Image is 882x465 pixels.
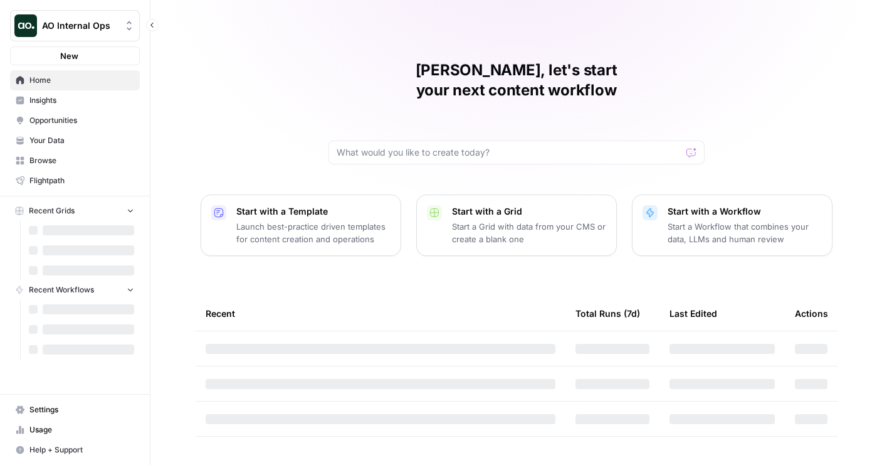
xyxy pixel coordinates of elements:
[10,90,140,110] a: Insights
[10,131,140,151] a: Your Data
[328,60,705,100] h1: [PERSON_NAME], let's start your next content workflow
[10,420,140,440] a: Usage
[29,404,134,415] span: Settings
[10,400,140,420] a: Settings
[29,75,134,86] span: Home
[10,171,140,191] a: Flightpath
[10,110,140,131] a: Opportunities
[669,296,717,331] div: Last Edited
[668,205,822,218] p: Start with a Workflow
[632,195,832,256] button: Start with a WorkflowStart a Workflow that combines your data, LLMs and human review
[236,205,391,218] p: Start with a Template
[29,175,134,186] span: Flightpath
[42,19,118,32] span: AO Internal Ops
[668,220,822,245] p: Start a Workflow that combines your data, LLMs and human review
[10,201,140,220] button: Recent Grids
[29,135,134,146] span: Your Data
[575,296,640,331] div: Total Runs (7d)
[337,146,681,159] input: What would you like to create today?
[206,296,555,331] div: Recent
[29,95,134,106] span: Insights
[29,444,134,456] span: Help + Support
[29,155,134,166] span: Browse
[29,284,94,296] span: Recent Workflows
[452,205,606,218] p: Start with a Grid
[29,115,134,126] span: Opportunities
[795,296,828,331] div: Actions
[14,14,37,37] img: AO Internal Ops Logo
[201,195,401,256] button: Start with a TemplateLaunch best-practice driven templates for content creation and operations
[29,205,75,216] span: Recent Grids
[10,281,140,299] button: Recent Workflows
[60,50,78,62] span: New
[452,220,606,245] p: Start a Grid with data from your CMS or create a blank one
[10,10,140,41] button: Workspace: AO Internal Ops
[10,46,140,65] button: New
[10,151,140,171] a: Browse
[29,424,134,436] span: Usage
[416,195,617,256] button: Start with a GridStart a Grid with data from your CMS or create a blank one
[10,70,140,90] a: Home
[236,220,391,245] p: Launch best-practice driven templates for content creation and operations
[10,440,140,460] button: Help + Support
